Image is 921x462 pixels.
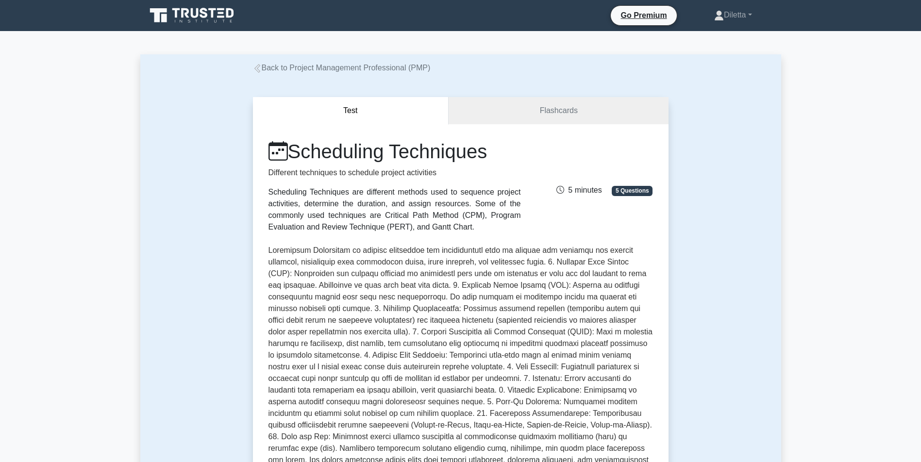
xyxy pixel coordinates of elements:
[268,186,521,233] div: Scheduling Techniques are different methods used to sequence project activities, determine the du...
[612,186,653,196] span: 5 Questions
[449,97,668,125] a: Flashcards
[268,140,521,163] h1: Scheduling Techniques
[556,186,602,194] span: 5 minutes
[253,64,431,72] a: Back to Project Management Professional (PMP)
[268,167,521,179] p: Different techniques to schedule project activities
[615,9,672,21] a: Go Premium
[691,5,775,25] a: Diletta
[253,97,449,125] button: Test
